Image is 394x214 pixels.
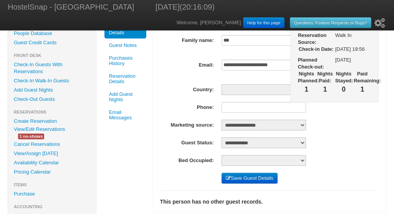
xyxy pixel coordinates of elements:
div: Welcome, [PERSON_NAME] [177,15,386,30]
b: Reservation Source: [298,32,326,45]
a: Purchase [8,189,96,199]
span: 1 no-shows [18,134,44,139]
a: Add Guest Nights [8,85,96,95]
a: Check-In Guests With Reservations [8,60,96,76]
a: Create Reservation [8,117,96,126]
a: Questions, Feature Requests or Bugs? [290,17,371,28]
li: Reservations [8,107,96,117]
a: Check-In Walk-In Guests [8,76,96,85]
p: [DATE] [335,57,371,64]
i: Setup Wizard [374,18,385,28]
h3: 1 [354,84,371,95]
a: Reservation Details [104,70,146,87]
li: Front Desk [8,51,96,60]
b: Email: [199,62,214,68]
b: Check-in Date: [299,46,334,52]
b: Planned Check-out: [298,57,324,70]
a: 1 no-shows [12,132,50,140]
h3: 1 [298,84,315,95]
b: Marketing source: [171,122,214,128]
a: Check-Out Guests [8,95,96,104]
b: Paid Remaining: [354,71,381,84]
p: [DATE] 19:56 [335,46,371,53]
span: (20:16:09) [180,3,215,11]
b: Guest Status: [181,140,214,145]
b: Country: [193,87,214,92]
h3: 0 [335,84,352,95]
li: Items [8,180,96,189]
a: Guest Credit Cards [8,38,96,47]
a: Email Messages [104,107,146,124]
b: Nights Paid: [317,71,333,84]
a: Availability Calendar [8,158,96,167]
b: Family name: [182,37,214,43]
b: Nights Stayed: [335,71,353,84]
b: Bed Occupied: [179,157,214,163]
button: Save Guest Details [222,173,278,184]
a: Pricing Calendar [8,167,96,177]
li: Accounting [8,202,96,211]
a: View/Edit Reservations [8,125,71,133]
h4: This person has no other guest records. [160,198,379,205]
a: Help for this page [243,17,285,28]
a: Add Guest Nights [104,89,146,105]
a: Cancel Reservations [8,140,96,149]
a: People Database [8,29,96,38]
b: Nights Planned: [298,71,319,84]
a: View/Assign [DATE] [8,149,96,158]
b: Phone: [197,104,214,110]
a: Purchases History [104,52,146,69]
a: Guest Notes [104,40,146,51]
p: Walk In [335,32,371,39]
h3: 1 [316,84,333,95]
